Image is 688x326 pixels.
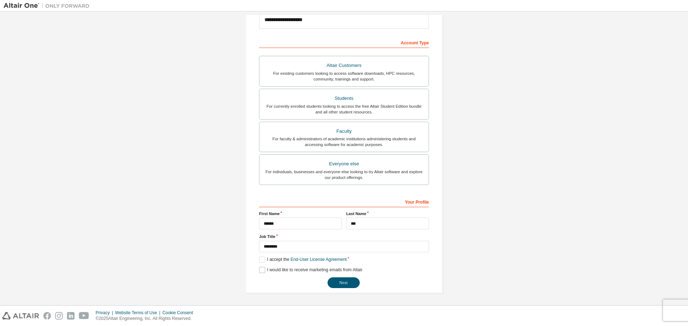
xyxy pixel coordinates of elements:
div: Privacy [96,310,115,316]
button: Next [328,277,360,288]
div: Cookie Consent [162,310,197,316]
div: Everyone else [264,159,424,169]
label: Last Name [346,211,429,216]
div: Altair Customers [264,60,424,70]
div: For currently enrolled students looking to access the free Altair Student Edition bundle and all ... [264,103,424,115]
label: I accept the [259,257,347,263]
img: Altair One [4,2,93,9]
label: I would like to receive marketing emails from Altair [259,267,362,273]
div: Account Type [259,37,429,48]
div: For faculty & administrators of academic institutions administering students and accessing softwa... [264,136,424,147]
div: Website Terms of Use [115,310,162,316]
label: Job Title [259,234,429,239]
div: For individuals, businesses and everyone else looking to try Altair software and explore our prod... [264,169,424,180]
a: End-User License Agreement [291,257,347,262]
img: instagram.svg [55,312,63,320]
p: © 2025 Altair Engineering, Inc. All Rights Reserved. [96,316,197,322]
label: First Name [259,211,342,216]
div: Faculty [264,126,424,136]
div: Students [264,93,424,103]
img: altair_logo.svg [2,312,39,320]
div: Your Profile [259,196,429,207]
img: facebook.svg [43,312,51,320]
img: youtube.svg [79,312,89,320]
img: linkedin.svg [67,312,75,320]
div: For existing customers looking to access software downloads, HPC resources, community, trainings ... [264,70,424,82]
